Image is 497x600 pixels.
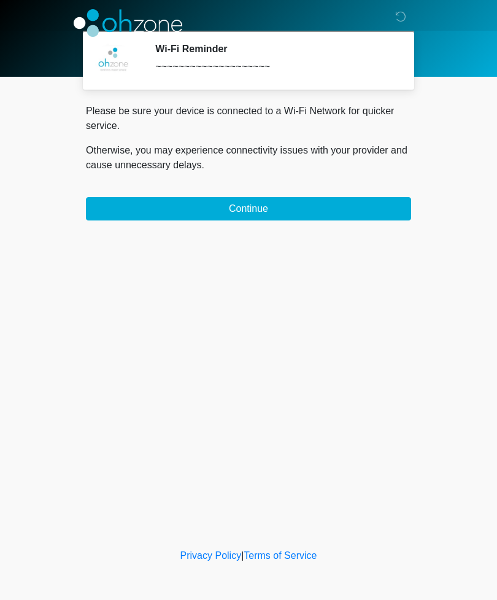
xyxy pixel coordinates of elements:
[86,197,411,220] button: Continue
[202,160,204,170] span: .
[74,9,182,37] img: OhZone Clinics Logo
[155,43,393,55] h2: Wi-Fi Reminder
[95,43,132,80] img: Agent Avatar
[241,550,244,561] a: |
[180,550,242,561] a: Privacy Policy
[244,550,317,561] a: Terms of Service
[86,143,411,173] p: Otherwise, you may experience connectivity issues with your provider and cause unnecessary delays
[155,60,393,74] div: ~~~~~~~~~~~~~~~~~~~~
[86,104,411,133] p: Please be sure your device is connected to a Wi-Fi Network for quicker service.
